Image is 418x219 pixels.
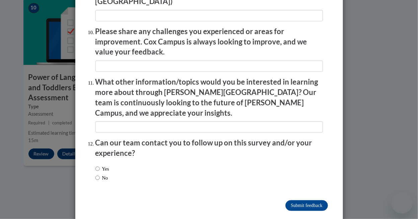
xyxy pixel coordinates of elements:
p: Can our team contact you to follow up on this survey and/or your experience? [95,138,323,158]
p: Please share any challenges you experienced or areas for improvement. Cox Campus is always lookin... [95,26,323,57]
input: Yes [95,165,100,173]
label: Yes [95,165,109,173]
input: No [95,174,100,182]
label: No [95,174,108,182]
input: Submit feedback [285,200,328,211]
p: What other information/topics would you be interested in learning more about through [PERSON_NAME... [95,77,323,118]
